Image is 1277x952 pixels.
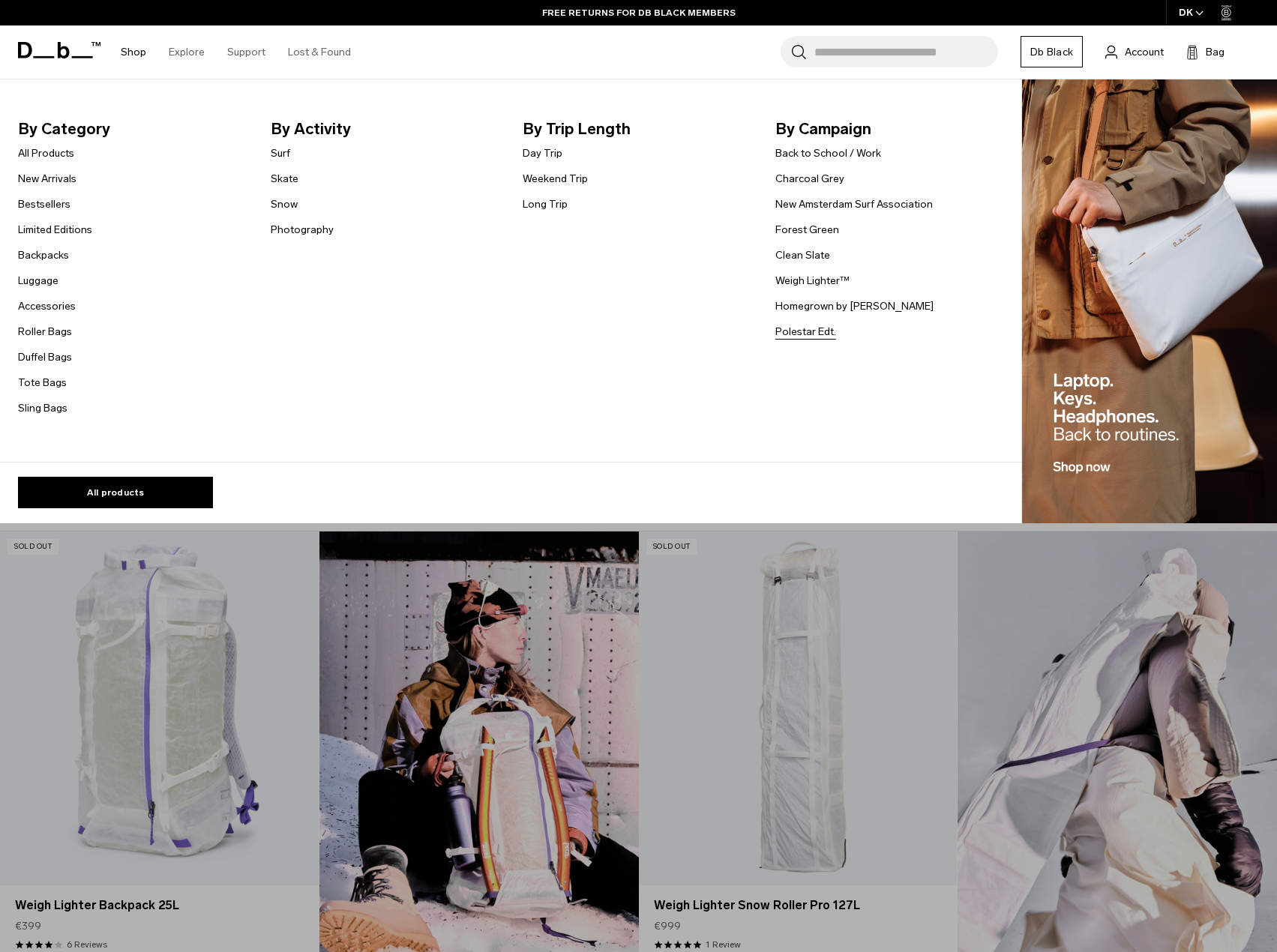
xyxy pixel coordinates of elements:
[775,196,933,212] a: New Amsterdam Surf Association
[1206,44,1225,60] span: Bag
[775,273,850,289] a: Weigh Lighter™
[1186,43,1225,61] button: Bag
[121,25,146,79] a: Shop
[523,171,588,187] a: Weekend Trip
[271,117,499,141] span: By Activity
[18,400,67,416] a: Sling Bags
[18,222,92,238] a: Limited Editions
[1125,44,1164,60] span: Account
[288,25,351,79] a: Lost & Found
[1021,36,1083,67] a: Db Black
[271,145,290,161] a: Surf
[18,117,247,141] span: By Category
[775,222,839,238] a: Forest Green
[18,349,72,365] a: Duffel Bags
[523,145,562,161] a: Day Trip
[775,247,830,263] a: Clean Slate
[18,196,70,212] a: Bestsellers
[775,171,844,187] a: Charcoal Grey
[169,25,205,79] a: Explore
[271,196,298,212] a: Snow
[18,247,69,263] a: Backpacks
[523,196,568,212] a: Long Trip
[775,324,836,340] a: Polestar Edt.
[1022,79,1277,524] img: Db
[18,477,213,508] a: All products
[523,117,751,141] span: By Trip Length
[18,375,67,391] a: Tote Bags
[775,298,934,314] a: Homegrown by [PERSON_NAME]
[271,171,298,187] a: Skate
[109,25,362,79] nav: Main Navigation
[18,273,58,289] a: Luggage
[227,25,265,79] a: Support
[18,298,76,314] a: Accessories
[1105,43,1164,61] a: Account
[775,117,1004,141] span: By Campaign
[271,222,334,238] a: Photography
[18,145,74,161] a: All Products
[775,145,881,161] a: Back to School / Work
[542,6,736,19] a: FREE RETURNS FOR DB BLACK MEMBERS
[18,171,76,187] a: New Arrivals
[18,324,72,340] a: Roller Bags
